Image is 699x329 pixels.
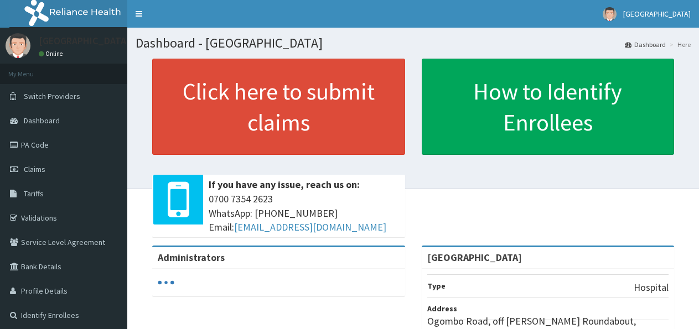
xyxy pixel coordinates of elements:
svg: audio-loading [158,274,174,291]
b: Administrators [158,251,225,264]
a: Click here to submit claims [152,59,405,155]
a: How to Identify Enrollees [422,59,675,155]
span: 0700 7354 2623 WhatsApp: [PHONE_NUMBER] Email: [209,192,400,234]
span: Claims [24,164,45,174]
b: Type [427,281,446,291]
p: Hospital [634,280,669,295]
h1: Dashboard - [GEOGRAPHIC_DATA] [136,36,691,50]
span: Tariffs [24,189,44,199]
span: Switch Providers [24,91,80,101]
p: [GEOGRAPHIC_DATA] [39,36,130,46]
b: Address [427,304,457,314]
a: Online [39,50,65,58]
img: User Image [6,33,30,58]
li: Here [667,40,691,49]
img: User Image [603,7,617,21]
span: Dashboard [24,116,60,126]
a: [EMAIL_ADDRESS][DOMAIN_NAME] [234,221,386,233]
b: If you have any issue, reach us on: [209,178,360,191]
strong: [GEOGRAPHIC_DATA] [427,251,522,264]
a: Dashboard [625,40,666,49]
span: [GEOGRAPHIC_DATA] [623,9,691,19]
